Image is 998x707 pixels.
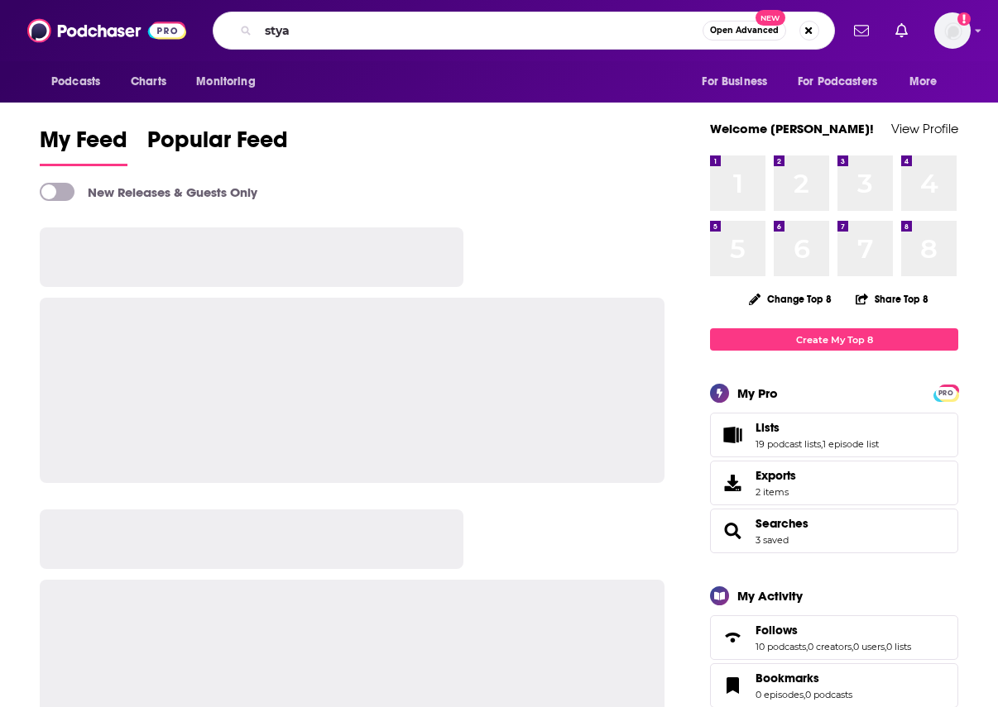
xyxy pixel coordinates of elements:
input: Search podcasts, credits, & more... [258,17,703,44]
span: Exports [756,468,796,483]
span: Charts [131,70,166,93]
a: View Profile [891,121,958,136]
button: Change Top 8 [739,289,842,309]
a: 10 podcasts [756,641,806,652]
a: 0 episodes [756,689,804,700]
span: 2 items [756,486,796,498]
span: For Podcasters [798,70,877,93]
button: Show profile menu [934,12,971,49]
a: 0 podcasts [805,689,852,700]
span: New [756,10,785,26]
button: Share Top 8 [855,283,929,315]
a: Searches [716,519,749,542]
a: Charts [120,66,176,98]
div: My Pro [737,385,778,401]
button: open menu [185,66,276,98]
a: Create My Top 8 [710,328,958,351]
a: Searches [756,516,808,531]
a: Show notifications dropdown [847,17,876,45]
a: 0 users [853,641,885,652]
a: 19 podcast lists [756,438,821,450]
span: , [806,641,808,652]
span: Podcasts [51,70,100,93]
button: open menu [787,66,901,98]
a: Follows [716,626,749,649]
span: Exports [716,471,749,494]
span: My Feed [40,126,127,164]
span: , [804,689,805,700]
a: PRO [936,386,956,399]
a: 1 episode list [823,438,879,450]
a: 3 saved [756,534,789,546]
img: Podchaser - Follow, Share and Rate Podcasts [27,15,186,46]
span: , [885,641,886,652]
span: More [909,70,938,93]
span: Follows [710,615,958,660]
a: My Feed [40,126,127,166]
span: , [821,438,823,450]
a: Exports [710,461,958,505]
img: User Profile [934,12,971,49]
span: Bookmarks [756,671,819,686]
a: Lists [716,423,749,447]
span: , [852,641,853,652]
span: Open Advanced [710,26,779,35]
a: Show notifications dropdown [889,17,914,45]
span: Lists [710,413,958,457]
div: Search podcasts, credits, & more... [213,12,835,50]
a: Welcome [PERSON_NAME]! [710,121,874,136]
span: Logged in as shcarlos [934,12,971,49]
a: 0 lists [886,641,911,652]
a: New Releases & Guests Only [40,183,257,201]
span: Monitoring [196,70,255,93]
a: Popular Feed [147,126,288,166]
div: My Activity [737,588,803,604]
a: 0 creators [808,641,852,652]
span: Popular Feed [147,126,288,164]
span: PRO [936,387,956,399]
span: Follows [756,623,798,638]
a: Bookmarks [716,674,749,697]
span: Searches [710,509,958,553]
span: Lists [756,420,780,435]
button: Open AdvancedNew [703,21,786,41]
button: open menu [690,66,788,98]
a: Lists [756,420,879,435]
span: For Business [702,70,767,93]
button: open menu [40,66,122,98]
a: Bookmarks [756,671,852,686]
svg: Add a profile image [957,12,971,26]
a: Follows [756,623,911,638]
button: open menu [898,66,958,98]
